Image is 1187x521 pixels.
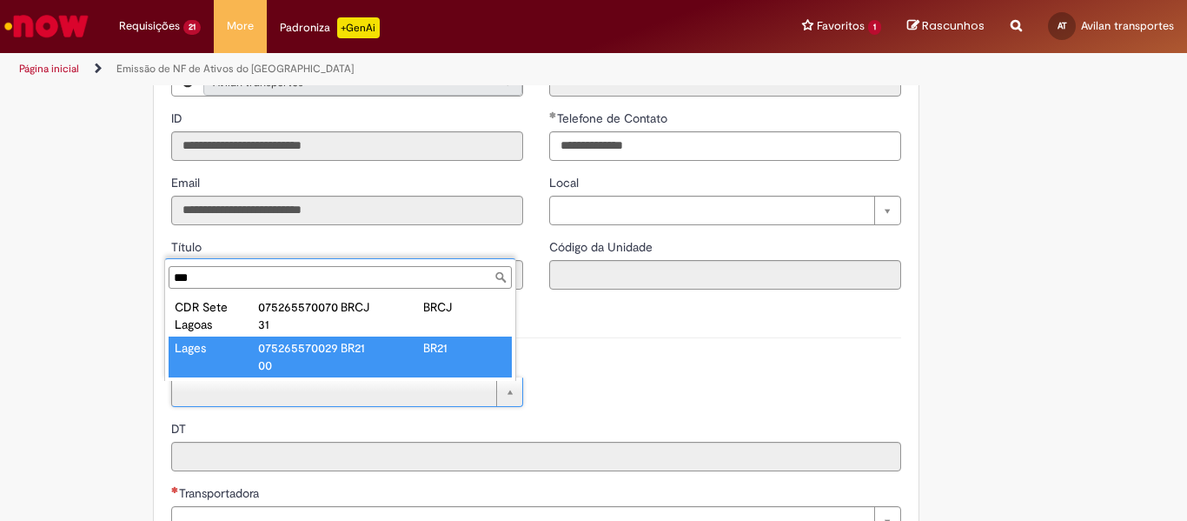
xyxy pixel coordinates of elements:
div: BRCJ [423,298,506,316]
ul: Local de Entrega (Cervejaria) [165,292,515,381]
div: BR21 [423,339,506,357]
div: Lages [175,339,257,357]
div: BR21 [341,339,423,357]
div: 07526557007031 [258,298,341,333]
div: CDR Sete Lagoas [175,298,257,333]
div: 07526557002900 [258,339,341,374]
div: BRCJ [341,298,423,316]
